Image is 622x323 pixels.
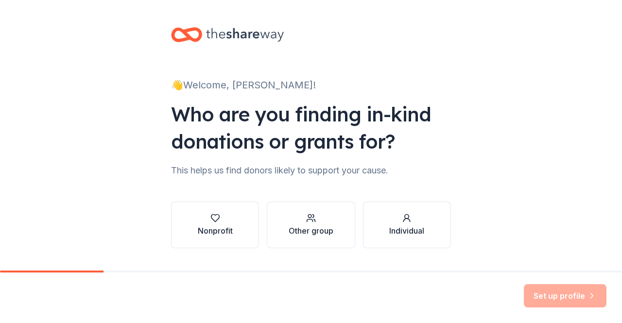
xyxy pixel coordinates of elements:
[171,101,451,155] div: Who are you finding in-kind donations or grants for?
[198,225,233,237] div: Nonprofit
[267,202,355,248] button: Other group
[363,202,451,248] button: Individual
[289,225,333,237] div: Other group
[171,202,259,248] button: Nonprofit
[389,225,424,237] div: Individual
[171,163,451,178] div: This helps us find donors likely to support your cause.
[171,77,451,93] div: 👋 Welcome, [PERSON_NAME]!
